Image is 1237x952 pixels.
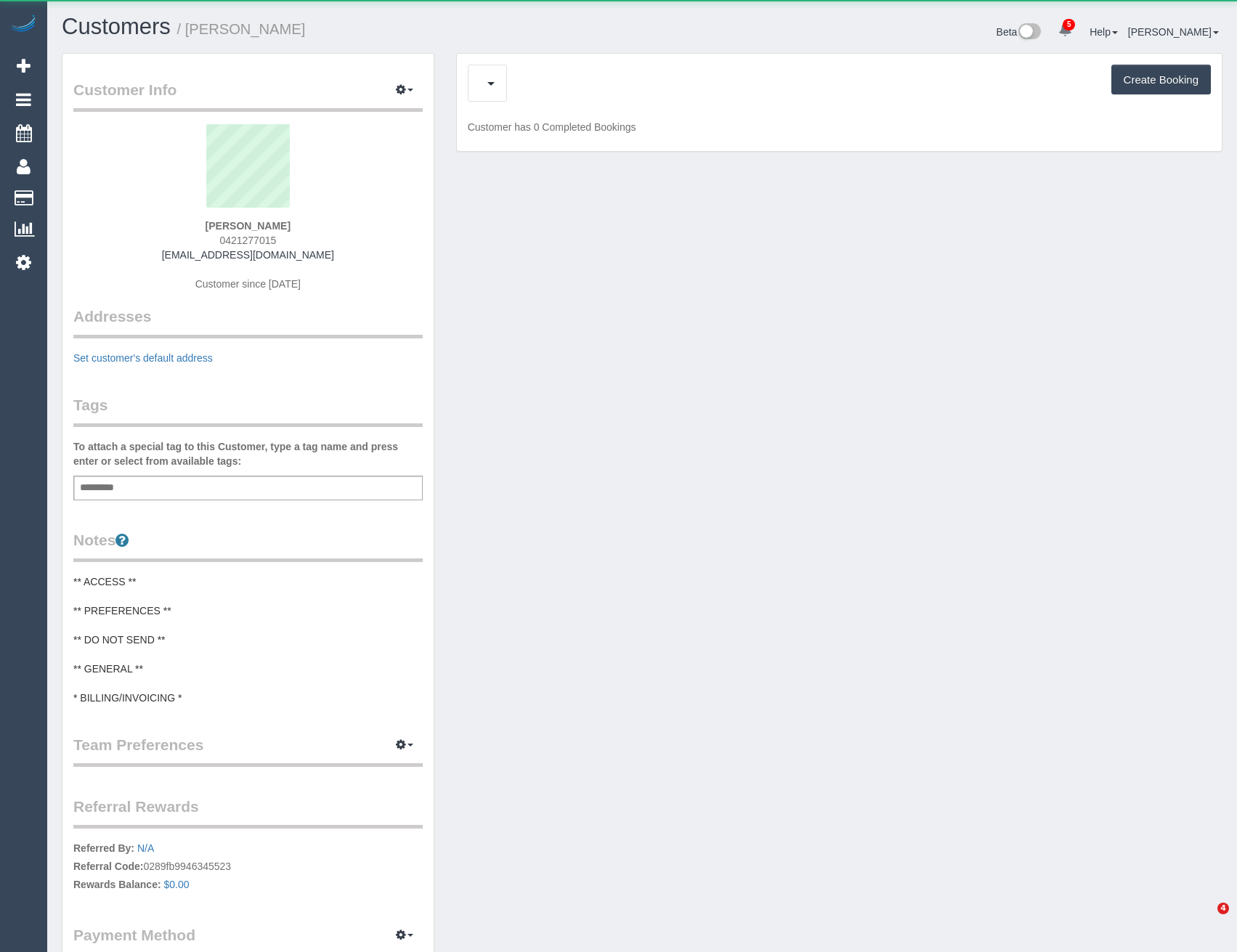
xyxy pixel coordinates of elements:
[1128,26,1219,38] a: [PERSON_NAME]
[73,394,423,427] legend: Tags
[73,439,423,468] label: To attach a special tag to this Customer, type a tag name and press enter or select from availabl...
[219,235,276,246] span: 0421277015
[1111,65,1211,95] button: Create Booking
[1051,15,1079,46] a: 5
[1217,903,1229,914] span: 4
[468,120,1211,134] p: Customer has 0 Completed Bookings
[62,14,171,39] a: Customers
[195,278,301,290] span: Customer since [DATE]
[164,879,190,890] a: $0.00
[1188,903,1222,937] iframe: Intercom live chat
[73,841,134,855] label: Referred By:
[9,15,38,35] img: Automaid Logo
[1063,19,1075,30] span: 5
[73,529,423,562] legend: Notes
[73,734,423,767] legend: Team Preferences
[206,220,291,232] strong: [PERSON_NAME]
[73,796,423,829] legend: Referral Rewards
[73,841,423,895] p: 0289fb9946345523
[177,21,306,37] small: / [PERSON_NAME]
[73,859,143,874] label: Referral Code:
[73,877,161,892] label: Rewards Balance:
[137,842,154,854] a: N/A
[73,79,423,112] legend: Customer Info
[1017,23,1041,42] img: New interface
[997,26,1042,38] a: Beta
[162,249,334,261] a: [EMAIL_ADDRESS][DOMAIN_NAME]
[73,352,213,364] a: Set customer's default address
[1090,26,1118,38] a: Help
